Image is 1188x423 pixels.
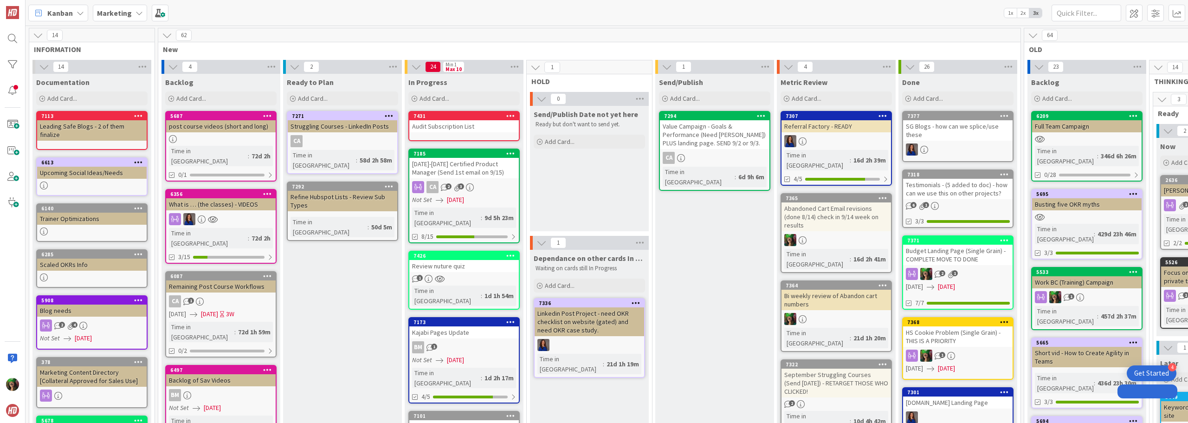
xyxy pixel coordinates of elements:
[851,155,888,165] div: 16d 2h 39m
[201,309,218,319] span: [DATE]
[412,195,432,204] i: Not Set
[226,309,234,319] div: 3W
[37,358,147,387] div: 378Marketing Content Directory [Collateral Approved for Sales Use]
[545,281,575,290] span: Add Card...
[535,339,644,351] div: SL
[1031,111,1143,182] a: 6209Full Team CampaignTime in [GEOGRAPHIC_DATA]:346d 6h 26m0/28
[545,137,575,146] span: Add Card...
[482,373,516,383] div: 1d 2h 17m
[40,334,60,342] i: Not Set
[417,275,423,281] span: 1
[409,318,519,326] div: 7173
[907,237,1013,244] div: 7371
[409,326,519,338] div: Kajabi Pages Update
[288,112,397,132] div: 7271Struggling Courses - LinkedIn Posts
[663,152,675,164] div: CA
[535,299,644,307] div: 7336
[36,249,148,288] a: 6285Scaled OKRs Info
[409,252,519,272] div: 7426Review nuture quiz
[781,369,891,397] div: September Struggling Courses (Send [DATE]) - RETARGET THOSE WHO CLICKED!
[1036,269,1142,275] div: 5533
[249,151,273,161] div: 72d 2h
[37,250,147,271] div: 6285Scaled OKRs Info
[249,233,273,243] div: 72d 2h
[482,291,516,301] div: 1d 1h 54m
[409,158,519,178] div: [DATE]-[DATE] Certified Product Manager (Send 1st email on 9/15)
[166,120,276,132] div: post course videos (short and long)
[903,236,1013,245] div: 7371
[903,236,1013,265] div: 7371Budget Landing Page (Single Grain) - COMPLETE MOVE TO DONE
[923,202,929,208] span: 1
[183,213,195,225] img: SL
[166,366,276,386] div: 6497Backlog of Sav Videos
[781,112,891,120] div: 7307
[915,216,924,226] span: 3/3
[288,135,397,147] div: CA
[36,357,148,408] a: 378Marketing Content Directory [Collateral Approved for Sales Use]
[298,94,328,103] span: Add Card...
[37,112,147,141] div: 7113Leading Safe Blogs - 2 of them finalize
[37,366,147,387] div: Marketing Content Directory [Collateral Approved for Sales Use]
[920,268,932,280] img: SL
[903,170,1013,199] div: 7318Testimonials - (5 added to doc) - how can we use this on other projects?
[1035,146,1097,166] div: Time in [GEOGRAPHIC_DATA]
[165,271,277,358] a: 6087Remaining Post Course WorkflowsCA[DATE][DATE]3WTime in [GEOGRAPHIC_DATA]:72d 1h 59m0/2
[166,213,276,225] div: SL
[786,361,891,368] div: 7322
[287,111,398,174] a: 7271Struggling Courses - LinkedIn PostsCATime in [GEOGRAPHIC_DATA]:58d 2h 58m
[535,299,644,336] div: 7336Linkedin Post Project - need OKR checklist on website (gated) and need OKR case study.
[781,194,891,202] div: 7365
[906,364,923,373] span: [DATE]
[907,319,1013,325] div: 7368
[357,155,394,165] div: 58d 2h 58m
[1031,267,1143,330] a: 5533Work BC (Training) CampaignSLTime in [GEOGRAPHIC_DATA]:457d 2h 37m
[41,297,147,304] div: 5908
[660,120,769,149] div: Value Campaign - Goals & Performance (Need [PERSON_NAME]) PLUS landing page. SEND 9/2 or 9/3.
[37,112,147,120] div: 7113
[166,374,276,386] div: Backlog of Sav Videos
[37,250,147,259] div: 6285
[291,135,303,147] div: CA
[1094,229,1095,239] span: :
[1098,151,1139,161] div: 346d 6h 26m
[784,150,850,170] div: Time in [GEOGRAPHIC_DATA]
[170,367,276,373] div: 6497
[781,290,891,310] div: Bi weekly review of Abandon cart numbers
[169,228,248,248] div: Time in [GEOGRAPHIC_DATA]
[1036,113,1142,119] div: 6209
[660,112,769,149] div: 7294Value Campaign - Goals & Performance (Need [PERSON_NAME]) PLUS landing page. SEND 9/2 or 9/3.
[850,333,851,343] span: :
[37,158,147,179] div: 6613Upcoming Social Ideas/Needs
[903,170,1013,179] div: 7318
[170,273,276,280] div: 6087
[178,252,190,262] span: 3/15
[1049,291,1061,303] img: SL
[1032,112,1142,120] div: 6209
[36,203,148,242] a: 6140Trainer Optimizations
[1098,311,1139,321] div: 457d 2h 37m
[906,282,923,292] span: [DATE]
[903,350,1013,362] div: SL
[907,389,1013,396] div: 7301
[781,194,891,231] div: 7365Abandoned Cart Email revisions (done 8/14) check in 9/14 week on results
[660,152,769,164] div: CA
[781,281,891,310] div: 7364Bi weekly review of Abandon cart numbers
[41,205,147,212] div: 6140
[288,191,397,211] div: Refine Hubspot Lists - Review Sub Types
[1052,5,1121,21] input: Quick Filter...
[481,213,482,223] span: :
[288,112,397,120] div: 7271
[97,8,132,18] b: Marketing
[1032,338,1142,347] div: 5665
[447,195,464,205] span: [DATE]
[781,281,891,290] div: 7364
[1035,306,1097,326] div: Time in [GEOGRAPHIC_DATA]
[850,155,851,165] span: :
[781,135,891,147] div: SL
[356,155,357,165] span: :
[903,326,1013,347] div: HS Cookie Problem (Single Grain) - THIS IS A PRIORITY
[166,295,276,307] div: CA
[1035,224,1094,244] div: Time in [GEOGRAPHIC_DATA]
[1032,190,1142,198] div: 5695
[736,172,767,182] div: 6d 9h 6m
